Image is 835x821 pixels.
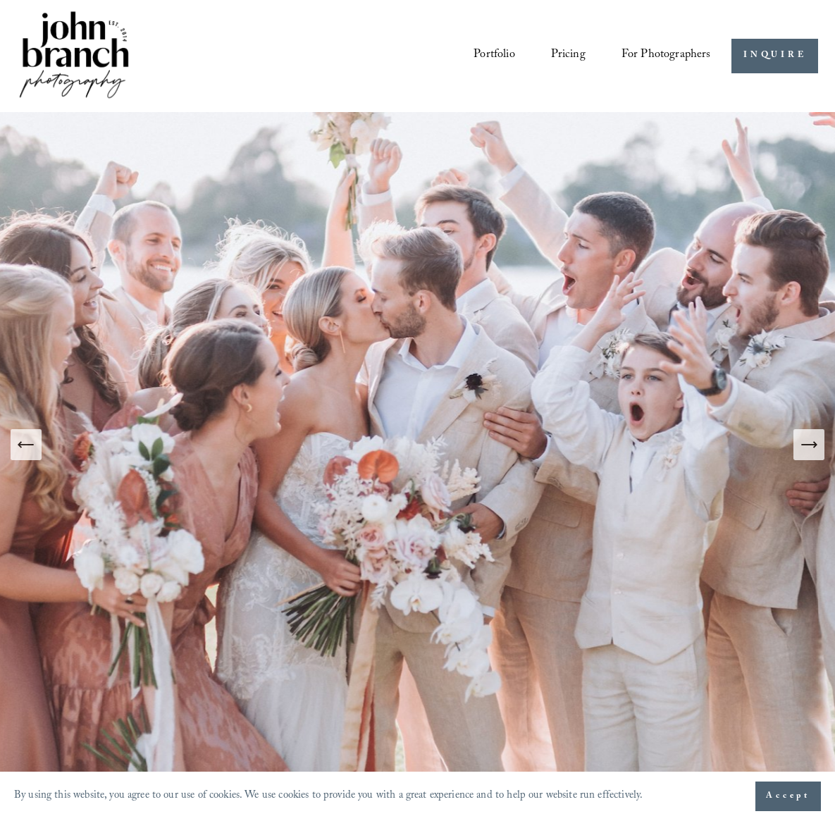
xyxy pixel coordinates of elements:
img: John Branch IV Photography [17,8,131,104]
span: Accept [766,789,810,803]
button: Previous Slide [11,429,42,460]
button: Next Slide [793,429,824,460]
a: INQUIRE [731,39,818,73]
p: By using this website, you agree to our use of cookies. We use cookies to provide you with a grea... [14,786,643,807]
a: Pricing [551,43,586,68]
a: folder dropdown [621,43,711,68]
button: Accept [755,782,821,811]
span: For Photographers [621,44,711,68]
a: Portfolio [474,43,514,68]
